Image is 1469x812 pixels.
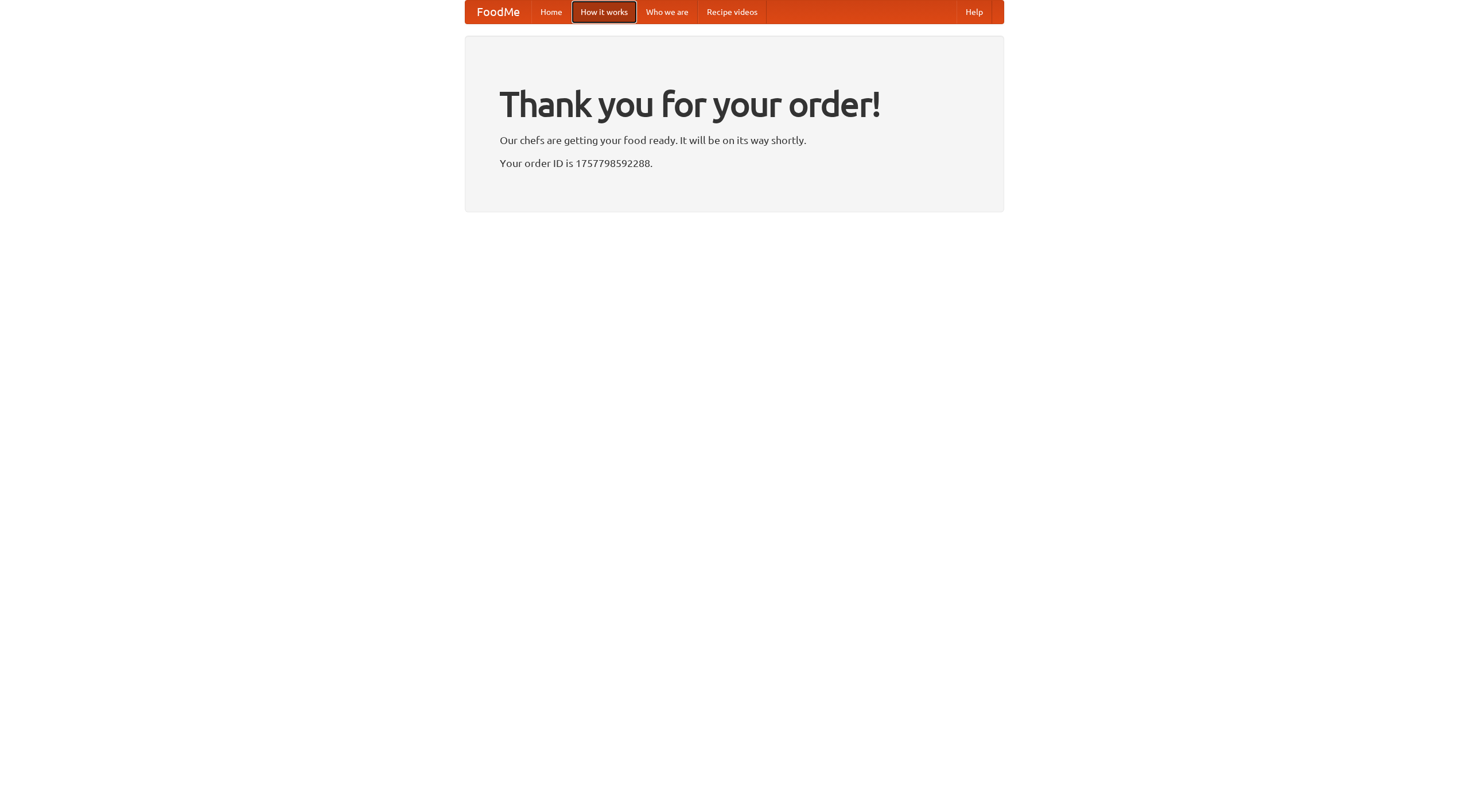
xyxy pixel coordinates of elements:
[957,1,992,24] a: Help
[500,131,969,149] p: Our chefs are getting your food ready. It will be on its way shortly.
[465,1,531,24] a: FoodMe
[500,154,969,172] p: Your order ID is 1757798592288.
[500,76,969,131] h1: Thank you for your order!
[572,1,637,24] a: How it works
[637,1,698,24] a: Who we are
[698,1,767,24] a: Recipe videos
[531,1,572,24] a: Home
